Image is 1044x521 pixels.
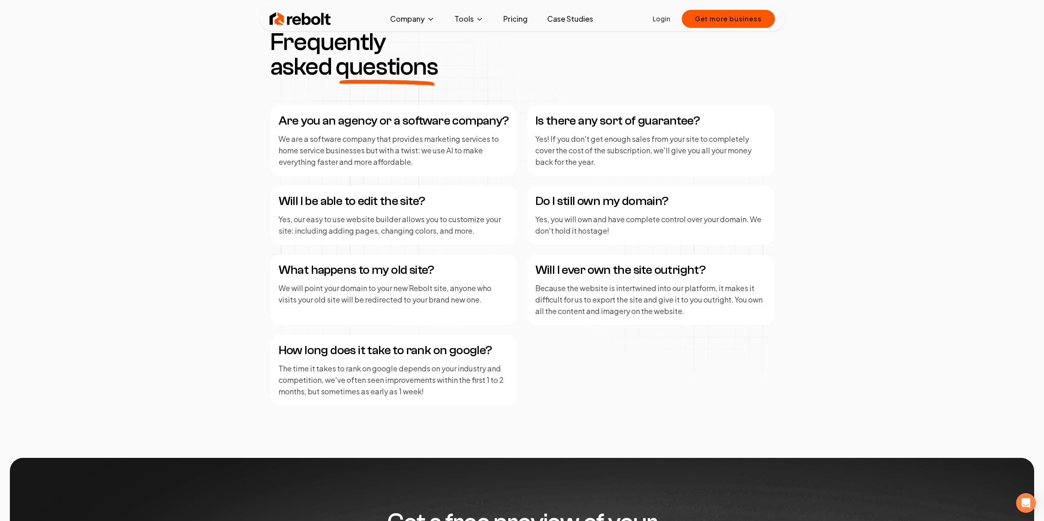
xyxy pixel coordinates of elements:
[448,11,490,27] button: Tools
[535,194,766,209] h4: Do I still own my domain?
[270,30,448,79] h3: Frequently asked
[279,282,509,305] p: We will point your domain to your new Rebolt site, anyone who visits your old site will be redire...
[541,11,600,27] a: Case Studies
[497,11,534,27] a: Pricing
[279,343,509,358] h4: How long does it take to rank on google?
[384,11,441,27] button: Company
[682,10,775,28] button: Get more business
[653,14,670,24] a: Login
[279,133,509,168] p: We are a software company that provides marketing services to home service businesses but with a ...
[535,282,766,317] p: Because the website is intertwined into our platform, it makes it difficult for us to export the ...
[279,214,509,237] p: Yes, our easy to use website builder allows you to customize your site: including adding pages, c...
[279,194,509,209] h4: Will I be able to edit the site?
[279,114,509,128] h4: Are you an agency or a software company?
[279,263,509,278] h4: What happens to my old site?
[279,363,509,397] p: The time it takes to rank on google depends on your industry and competition, we've often seen im...
[1016,493,1036,513] div: Open Intercom Messenger
[336,55,438,79] span: questions
[535,133,766,168] p: Yes! If you don't get enough sales from your site to completely cover the cost of the subscriptio...
[535,214,766,237] p: Yes, you will own and have complete control over your domain. We don't hold it hostage!
[270,11,331,27] img: Rebolt Logo
[535,114,766,128] h4: Is there any sort of guarantee?
[535,263,766,278] h4: Will I ever own the site outright?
